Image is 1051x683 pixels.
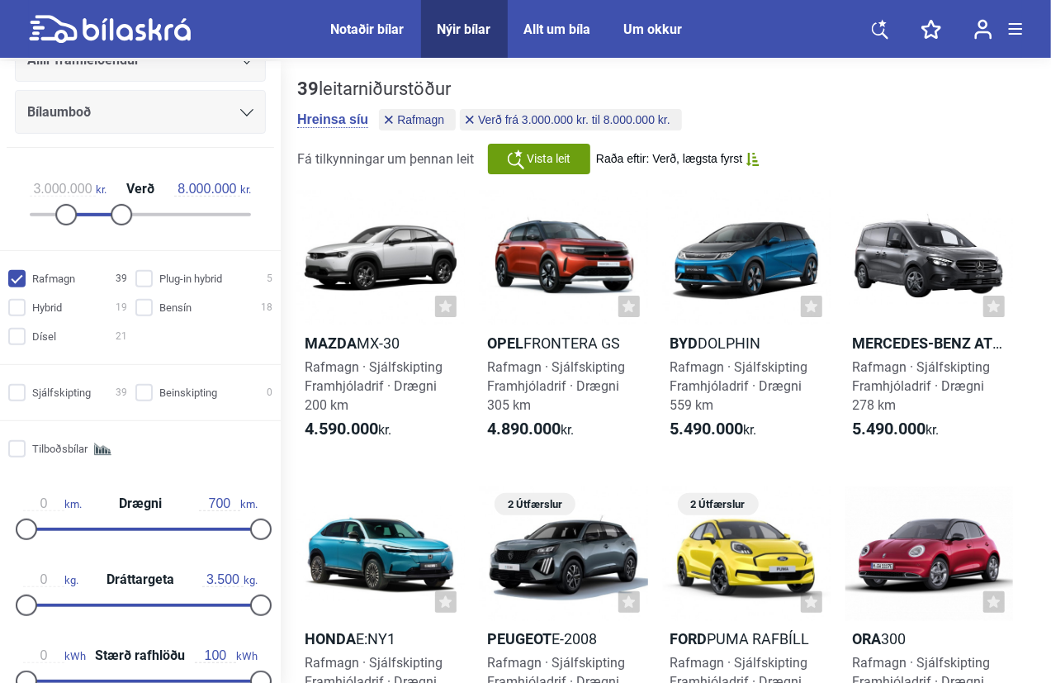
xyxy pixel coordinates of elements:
b: 4.590.000 [305,419,378,439]
h2: Puma rafbíll [663,629,831,648]
span: kr. [853,420,940,439]
span: Rafmagn · Sjálfskipting Framhjóladrif · Drægni 278 km [853,359,991,413]
span: kg. [202,572,258,587]
span: Sjálfskipting [32,384,91,401]
span: 19 [116,299,127,316]
b: Opel [487,334,523,352]
b: Peugeot [487,630,552,647]
b: Mazda [305,334,357,352]
span: kr. [487,420,574,439]
span: Beinskipting [159,384,217,401]
span: 39 [116,384,127,401]
b: 5.490.000 [670,419,744,439]
button: Hreinsa síu [297,111,368,128]
h2: e:Ny1 [297,629,465,648]
a: Mercedes-Benz AtvinnubílareCitan 112 millilangur - 11 kW hleðslaRafmagn · SjálfskiptingFramhjólad... [845,191,1013,454]
span: Rafmagn [32,270,75,287]
span: Verð frá 3.000.000 kr. til 8.000.000 kr. [478,114,670,126]
span: km. [199,496,258,511]
span: Rafmagn · Sjálfskipting Framhjóladrif · Drægni 200 km [305,359,443,413]
span: kr. [670,420,757,439]
span: kg. [23,572,78,587]
span: 0 [267,384,272,401]
span: Verð [122,183,159,196]
span: 2 Útfærslur [686,493,750,515]
span: Rafmagn [397,114,444,126]
span: Rafmagn · Sjálfskipting Framhjóladrif · Drægni 559 km [670,359,808,413]
h2: Frontera GS [480,334,647,353]
span: kWh [195,648,258,663]
span: Plug-in hybrid [159,270,222,287]
span: kr. [174,182,251,197]
a: Nýir bílar [438,21,491,37]
a: OpelFrontera GSRafmagn · SjálfskiptingFramhjóladrif · Drægni 305 km4.890.000kr. [480,191,647,454]
b: 5.490.000 [853,419,926,439]
button: Rafmagn [379,109,456,130]
span: km. [23,496,82,511]
div: leitarniðurstöður [297,78,686,100]
span: Dísel [32,328,56,345]
span: Tilboðsbílar [32,440,88,458]
span: Drægni [115,497,166,510]
b: 4.890.000 [487,419,561,439]
button: Verð frá 3.000.000 kr. til 8.000.000 kr. [460,109,682,130]
h2: Dolphin [663,334,831,353]
h2: MX-30 [297,334,465,353]
span: Fá tilkynningar um þennan leit [297,151,474,167]
span: Rafmagn · Sjálfskipting Framhjóladrif · Drægni 305 km [487,359,625,413]
h2: e-2008 [480,629,647,648]
span: 21 [116,328,127,345]
a: Notaðir bílar [331,21,405,37]
a: MazdaMX-30Rafmagn · SjálfskiptingFramhjóladrif · Drægni 200 km4.590.000kr. [297,191,465,454]
b: ORA [853,630,882,647]
span: kr. [305,420,391,439]
span: kWh [23,648,86,663]
span: kr. [30,182,107,197]
span: 5 [267,270,272,287]
button: Raða eftir: Verð, lægsta fyrst [596,152,760,166]
span: 39 [116,270,127,287]
span: Dráttargeta [102,573,178,586]
span: Raða eftir: Verð, lægsta fyrst [596,152,742,166]
h2: eCitan 112 millilangur - 11 kW hleðsla [845,334,1013,353]
span: Vista leit [528,150,571,168]
a: Allt um bíla [524,21,591,37]
b: Honda [305,630,356,647]
span: Hybrid [32,299,62,316]
span: Bílaumboð [27,101,91,124]
a: BYDDolphinRafmagn · SjálfskiptingFramhjóladrif · Drægni 559 km5.490.000kr. [663,191,831,454]
a: Um okkur [624,21,683,37]
b: BYD [670,334,698,352]
span: 2 Útfærslur [503,493,567,515]
b: 39 [297,78,319,99]
span: Bensín [159,299,192,316]
img: user-login.svg [974,19,992,40]
b: Ford [670,630,708,647]
span: Stærð rafhlöðu [92,649,190,662]
span: 18 [261,299,272,316]
h2: 300 [845,629,1013,648]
